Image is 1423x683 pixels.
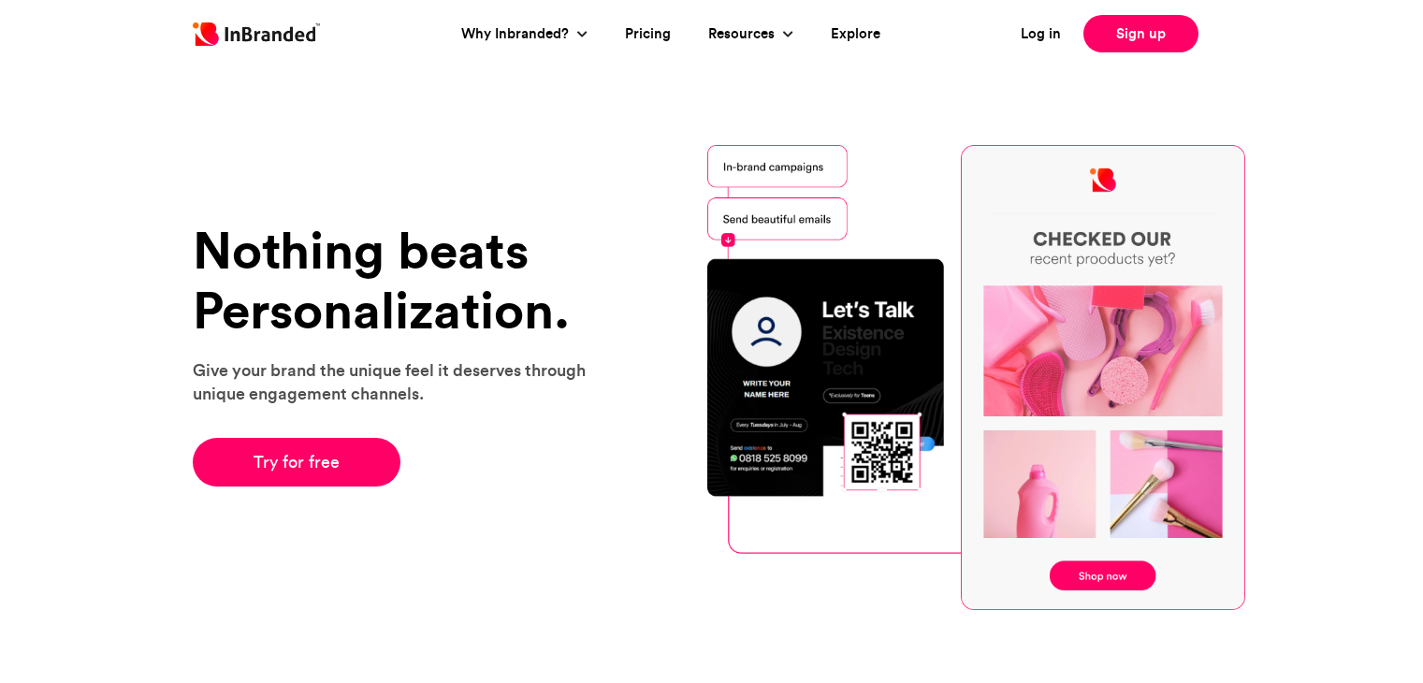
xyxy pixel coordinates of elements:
a: Try for free [193,438,401,487]
a: Log in [1021,23,1061,45]
a: Sign up [1083,15,1198,52]
a: Resources [708,23,779,45]
a: Why Inbranded? [461,23,574,45]
a: Explore [831,23,880,45]
img: Inbranded [193,22,320,46]
a: Pricing [625,23,671,45]
p: Give your brand the unique feel it deserves through unique engagement channels. [193,358,609,405]
h1: Nothing beats Personalization. [193,221,609,340]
